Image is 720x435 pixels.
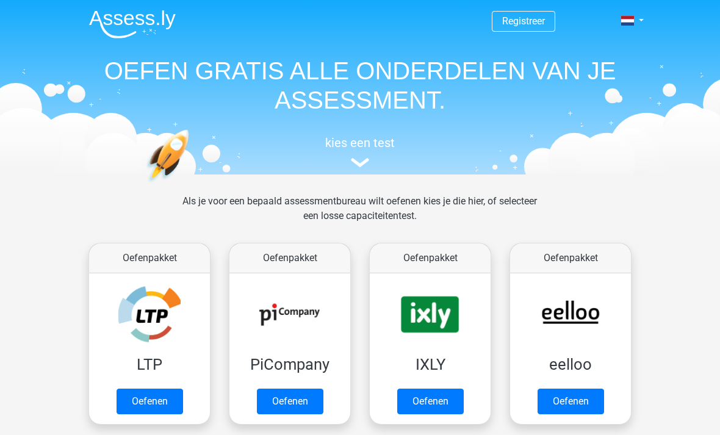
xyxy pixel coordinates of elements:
a: Oefenen [397,389,464,414]
a: Registreer [502,15,545,27]
img: assessment [351,158,369,167]
a: Oefenen [117,389,183,414]
a: Oefenen [538,389,604,414]
a: Oefenen [257,389,323,414]
h5: kies een test [79,135,641,150]
div: Als je voor een bepaald assessmentbureau wilt oefenen kies je die hier, of selecteer een losse ca... [173,194,547,238]
img: Assessly [89,10,176,38]
a: kies een test [79,135,641,168]
h1: OEFEN GRATIS ALLE ONDERDELEN VAN JE ASSESSMENT. [79,56,641,115]
img: oefenen [146,129,236,240]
